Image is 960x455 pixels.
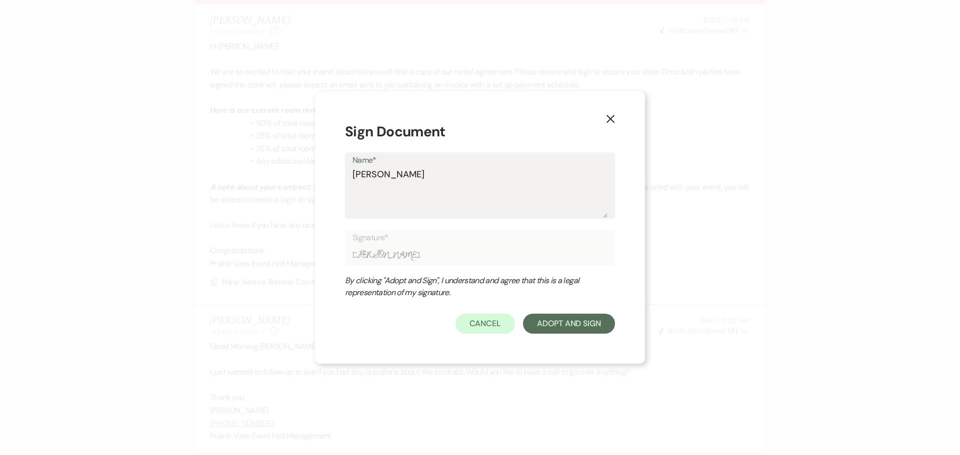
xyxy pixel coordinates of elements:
[523,314,615,334] button: Adopt And Sign
[345,275,595,299] div: By clicking "Adopt and Sign", I understand and agree that this is a legal representation of my si...
[455,314,515,334] button: Cancel
[352,168,607,218] textarea: Cha
[352,153,607,168] label: Name*
[345,121,615,142] h1: Sign Document
[352,231,607,245] label: Signature*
